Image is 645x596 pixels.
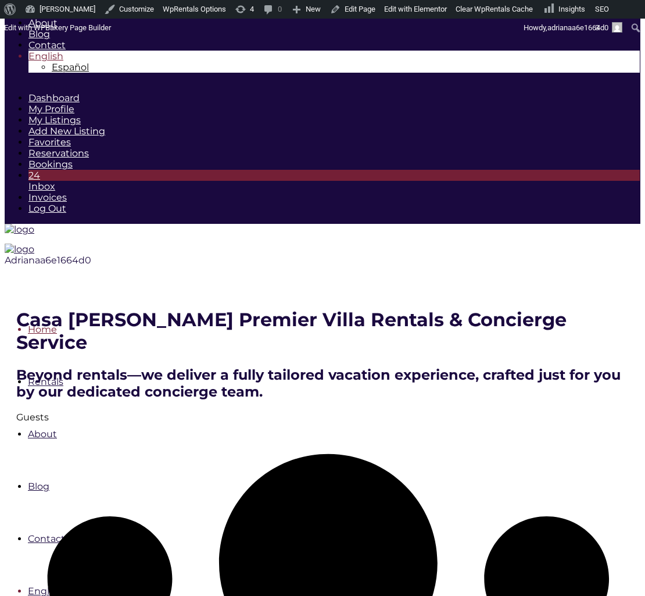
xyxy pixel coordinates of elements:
[595,5,609,13] span: SEO
[28,170,640,192] a: 24Inbox
[28,126,105,137] a: Add New Listing
[28,92,80,104] a: Dashboard
[5,224,34,235] img: logo
[52,62,89,73] a: Switch to Español
[28,159,73,170] a: Bookings
[519,19,627,37] a: Howdy,
[28,115,81,126] a: My Listings
[28,104,74,115] a: My Profile
[5,255,91,266] span: Adrianaa6e1664d0
[16,412,49,423] label: Guests
[28,203,66,214] a: Log Out
[28,51,63,62] span: English
[16,308,640,354] h1: Casa [PERSON_NAME] Premier Villa Rentals & Concierge Service
[28,137,71,148] a: Favorites
[28,192,67,203] a: Invoices
[28,170,640,181] div: 24
[16,366,640,400] h2: Beyond rentals—we deliver a fully tailored vacation experience, crafted just for you by our dedic...
[558,5,585,13] span: Insights
[52,62,89,73] span: Español
[28,148,89,159] a: Reservations
[28,51,63,62] a: Switch to English
[547,23,608,32] span: adrianaa6e1664d0
[28,40,66,51] a: Contact
[384,5,447,13] span: Edit with Elementor
[5,244,34,255] img: logo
